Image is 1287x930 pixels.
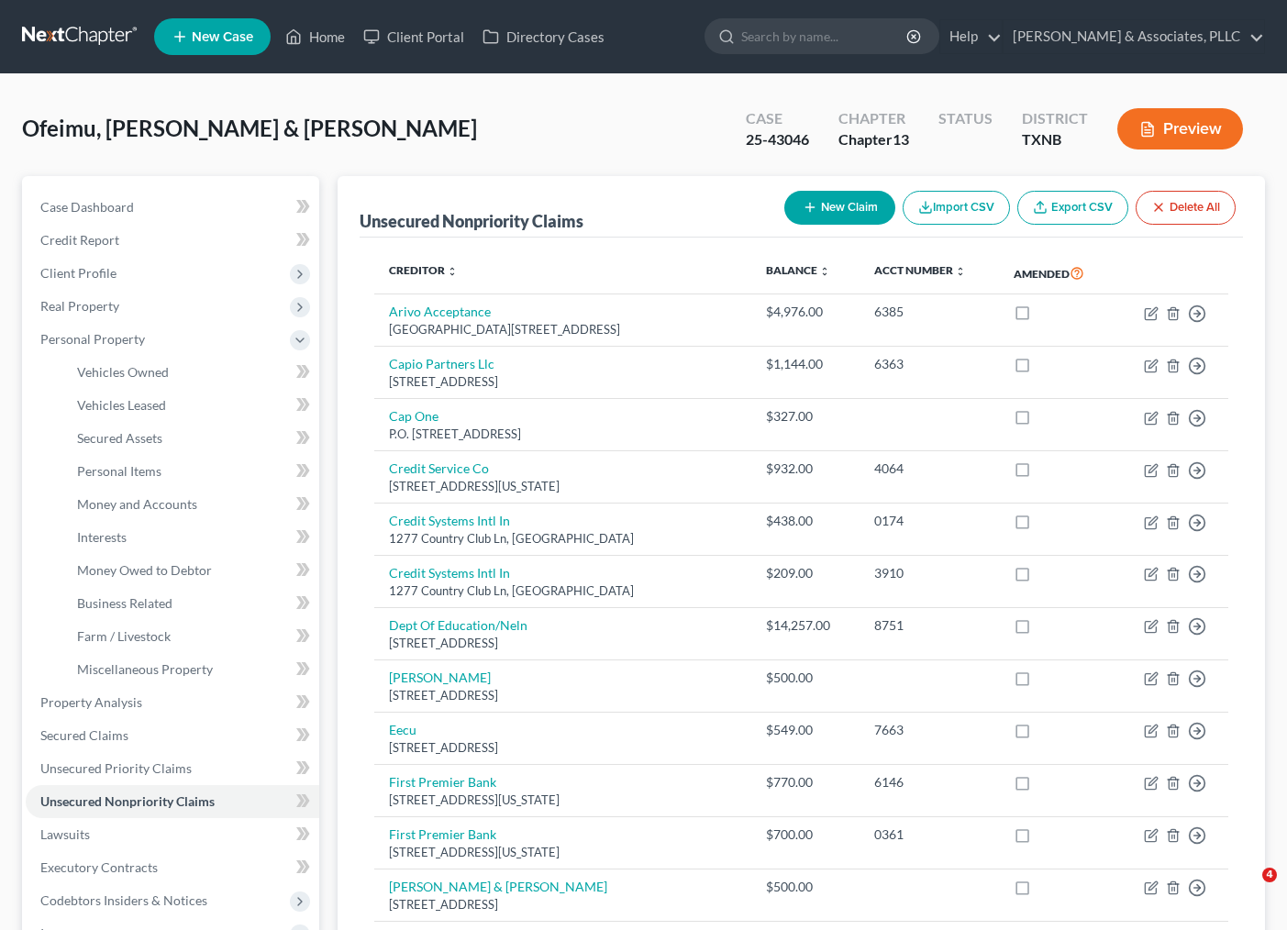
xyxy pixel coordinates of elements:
i: unfold_more [819,266,830,277]
div: $4,976.00 [766,303,845,321]
a: Farm / Livestock [62,620,319,653]
div: Case [746,108,809,129]
a: Credit Systems Intl In [389,565,510,581]
a: Home [276,20,354,53]
div: 6146 [874,773,984,792]
div: 0174 [874,512,984,530]
div: $770.00 [766,773,845,792]
a: Credit Service Co [389,460,489,476]
div: TXNB [1022,129,1088,150]
span: 4 [1262,868,1277,882]
span: Business Related [77,595,172,611]
button: Import CSV [903,191,1010,225]
div: P.O. [STREET_ADDRESS] [389,426,737,443]
a: Help [940,20,1002,53]
div: [STREET_ADDRESS] [389,739,737,757]
i: unfold_more [447,266,458,277]
button: Delete All [1136,191,1236,225]
iframe: Intercom live chat [1225,868,1269,912]
a: Arivo Acceptance [389,304,491,319]
a: Interests [62,521,319,554]
div: $14,257.00 [766,616,845,635]
div: [GEOGRAPHIC_DATA][STREET_ADDRESS] [389,321,737,338]
span: New Case [192,30,253,44]
a: Secured Assets [62,422,319,455]
span: Unsecured Priority Claims [40,760,192,776]
a: Secured Claims [26,719,319,752]
div: $500.00 [766,669,845,687]
div: [STREET_ADDRESS][US_STATE] [389,844,737,861]
div: [STREET_ADDRESS][US_STATE] [389,792,737,809]
a: Creditor unfold_more [389,263,458,277]
div: [STREET_ADDRESS][US_STATE] [389,478,737,495]
span: Personal Property [40,331,145,347]
a: First Premier Bank [389,774,496,790]
div: 1277 Country Club Ln, [GEOGRAPHIC_DATA] [389,582,737,600]
a: Vehicles Leased [62,389,319,422]
div: Chapter [838,108,909,129]
div: 6385 [874,303,984,321]
button: New Claim [784,191,895,225]
a: Acct Number unfold_more [874,263,966,277]
span: Unsecured Nonpriority Claims [40,793,215,809]
span: Secured Assets [77,430,162,446]
a: Capio Partners Llc [389,356,494,371]
span: Client Profile [40,265,116,281]
th: Amended [999,252,1115,294]
a: [PERSON_NAME] & Associates, PLLC [1004,20,1264,53]
a: Client Portal [354,20,473,53]
a: Unsecured Priority Claims [26,752,319,785]
a: Credit Report [26,224,319,257]
a: Executory Contracts [26,851,319,884]
span: Secured Claims [40,727,128,743]
a: Directory Cases [473,20,614,53]
div: 8751 [874,616,984,635]
a: Money Owed to Debtor [62,554,319,587]
a: Money and Accounts [62,488,319,521]
span: Property Analysis [40,694,142,710]
a: Case Dashboard [26,191,319,224]
span: Interests [77,529,127,545]
a: Balance unfold_more [766,263,830,277]
div: Status [938,108,993,129]
div: District [1022,108,1088,129]
div: [STREET_ADDRESS] [389,373,737,391]
a: [PERSON_NAME] [389,670,491,685]
a: Cap One [389,408,438,424]
a: Lawsuits [26,818,319,851]
a: Business Related [62,587,319,620]
div: $1,144.00 [766,355,845,373]
div: 6363 [874,355,984,373]
span: Money Owed to Debtor [77,562,212,578]
a: Unsecured Nonpriority Claims [26,785,319,818]
a: Eecu [389,722,416,737]
a: Miscellaneous Property [62,653,319,686]
button: Preview [1117,108,1243,149]
div: [STREET_ADDRESS] [389,896,737,913]
div: $549.00 [766,721,845,739]
span: Lawsuits [40,826,90,842]
input: Search by name... [741,19,909,53]
span: Money and Accounts [77,496,197,512]
span: Credit Report [40,232,119,248]
div: Unsecured Nonpriority Claims [360,210,583,232]
a: [PERSON_NAME] & [PERSON_NAME] [389,879,607,894]
a: First Premier Bank [389,826,496,842]
div: $932.00 [766,459,845,478]
span: Ofeimu, [PERSON_NAME] & [PERSON_NAME] [22,115,477,141]
div: 7663 [874,721,984,739]
span: Case Dashboard [40,199,134,215]
div: 3910 [874,564,984,582]
a: Credit Systems Intl In [389,513,510,528]
div: $438.00 [766,512,845,530]
span: Farm / Livestock [77,628,171,644]
div: $700.00 [766,825,845,844]
div: 25-43046 [746,129,809,150]
a: Vehicles Owned [62,356,319,389]
a: Property Analysis [26,686,319,719]
div: Chapter [838,129,909,150]
i: unfold_more [955,266,966,277]
div: [STREET_ADDRESS] [389,635,737,652]
a: Personal Items [62,455,319,488]
a: Dept Of Education/Neln [389,617,527,633]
